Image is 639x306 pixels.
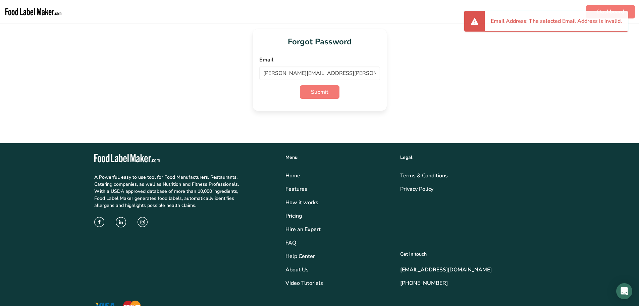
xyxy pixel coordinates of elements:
a: [PHONE_NUMBER] [400,279,545,287]
div: Legal [400,154,545,161]
span: Submit [311,88,328,96]
a: Features [285,185,392,193]
img: Food Label Maker [4,3,63,21]
a: Dashboard [586,5,635,18]
a: Video Tutorials [285,279,392,287]
div: Get in touch [400,251,545,258]
h1: Forgot Password [259,36,380,48]
a: FAQ [285,239,392,247]
div: How it works [285,199,392,207]
label: Email [259,56,380,64]
a: Privacy Policy [400,185,545,193]
div: Menu [285,154,392,161]
a: Hire an Expert [285,225,392,233]
a: Pricing [285,212,392,220]
a: Terms & Conditions [400,172,545,180]
a: Home [285,172,392,180]
a: About Us [285,266,392,274]
a: [EMAIL_ADDRESS][DOMAIN_NAME] [400,266,545,274]
p: A Powerful, easy to use tool for Food Manufacturers, Restaurants, Catering companies, as well as ... [94,174,241,209]
div: Open Intercom Messenger [616,283,632,299]
a: Help Center [285,252,392,260]
li: Email Address: The selected Email Address is invalid. [491,17,622,25]
button: Submit [300,85,339,99]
